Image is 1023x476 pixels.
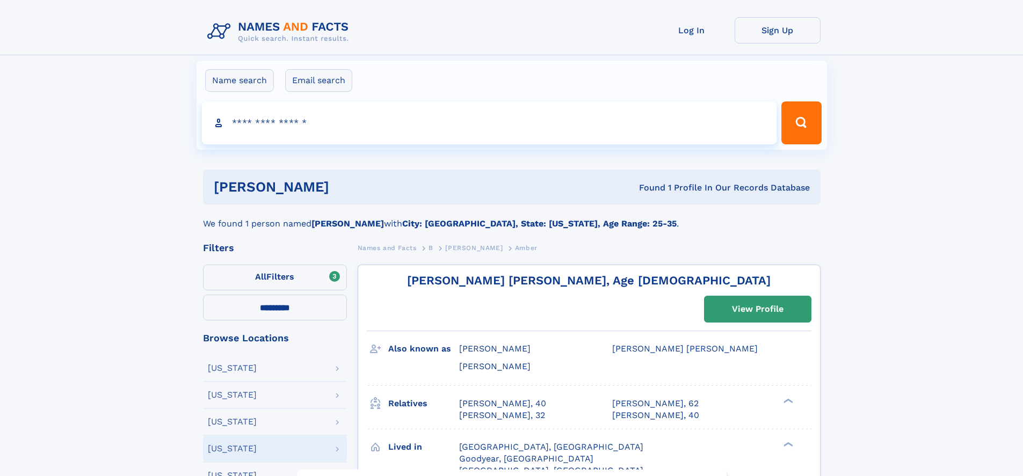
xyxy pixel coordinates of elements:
div: Found 1 Profile In Our Records Database [484,182,810,194]
a: [PERSON_NAME], 40 [612,409,699,421]
h3: Lived in [388,438,459,456]
a: B [429,241,433,254]
span: Goodyear, [GEOGRAPHIC_DATA] [459,453,593,464]
div: We found 1 person named with . [203,204,821,230]
a: Sign Up [735,17,821,43]
a: Log In [649,17,735,43]
span: [PERSON_NAME] [459,343,531,354]
span: [GEOGRAPHIC_DATA], [GEOGRAPHIC_DATA] [459,465,643,475]
div: [US_STATE] [208,418,257,426]
a: [PERSON_NAME] [445,241,503,254]
div: Browse Locations [203,333,347,343]
a: [PERSON_NAME], 40 [459,398,546,409]
button: Search Button [781,101,821,144]
span: [GEOGRAPHIC_DATA], [GEOGRAPHIC_DATA] [459,442,643,452]
div: [US_STATE] [208,444,257,453]
div: View Profile [732,297,783,321]
input: search input [202,101,777,144]
div: [US_STATE] [208,364,257,372]
span: B [429,244,433,252]
label: Filters [203,265,347,290]
a: [PERSON_NAME], 62 [612,398,699,409]
div: Filters [203,243,347,253]
b: City: [GEOGRAPHIC_DATA], State: [US_STATE], Age Range: 25-35 [402,218,677,229]
div: ❯ [781,441,794,448]
h3: Also known as [388,340,459,358]
label: Name search [205,69,274,92]
a: View Profile [705,296,811,322]
a: Names and Facts [358,241,417,254]
a: [PERSON_NAME], 32 [459,409,545,421]
a: [PERSON_NAME] [PERSON_NAME], Age [DEMOGRAPHIC_DATA] [407,274,771,287]
b: [PERSON_NAME] [311,218,384,229]
h1: [PERSON_NAME] [214,180,484,194]
span: [PERSON_NAME] [445,244,503,252]
span: All [255,272,266,282]
span: [PERSON_NAME] [459,361,531,371]
span: Amber [515,244,538,252]
div: [US_STATE] [208,391,257,399]
label: Email search [285,69,352,92]
div: ❯ [781,397,794,404]
img: Logo Names and Facts [203,17,358,46]
h3: Relatives [388,394,459,413]
span: [PERSON_NAME] [PERSON_NAME] [612,343,758,354]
